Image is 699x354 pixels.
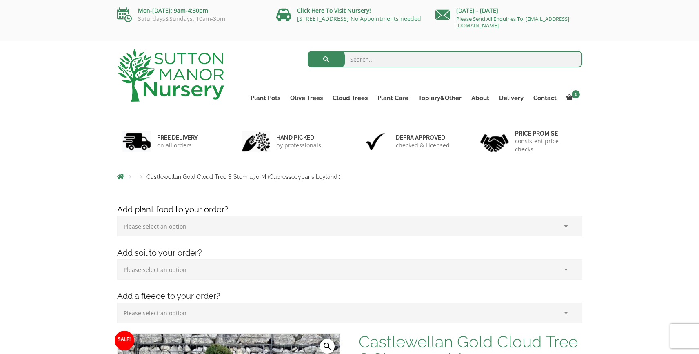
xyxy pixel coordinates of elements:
a: Contact [528,92,561,104]
nav: Breadcrumbs [117,173,582,180]
h4: Add soil to your order? [111,247,588,259]
a: Olive Trees [285,92,328,104]
a: About [466,92,494,104]
img: 2.jpg [242,131,270,152]
a: 1 [561,92,582,104]
a: Topiary&Other [413,92,466,104]
a: Plant Care [373,92,413,104]
p: by professionals [276,141,321,149]
span: Castlewellan Gold Cloud Tree S Stem 1.70 M (Cupressocyparis Leylandi) [146,174,340,180]
p: Mon-[DATE]: 9am-4:30pm [117,6,264,16]
a: [STREET_ADDRESS] No Appointments needed [297,15,421,22]
img: logo [117,49,224,102]
a: Please Send All Enquiries To: [EMAIL_ADDRESS][DOMAIN_NAME] [456,15,569,29]
a: Plant Pots [246,92,285,104]
h4: Add plant food to your order? [111,203,588,216]
p: [DATE] - [DATE] [435,6,582,16]
h6: Defra approved [396,134,450,141]
a: Click Here To Visit Nursery! [297,7,371,14]
span: Sale! [115,331,134,350]
span: 1 [572,90,580,98]
a: View full-screen image gallery [320,339,335,354]
p: consistent price checks [515,137,577,154]
img: 1.jpg [122,131,151,152]
p: on all orders [157,141,198,149]
img: 4.jpg [480,129,509,154]
p: Saturdays&Sundays: 10am-3pm [117,16,264,22]
a: Cloud Trees [328,92,373,104]
h6: hand picked [276,134,321,141]
a: Delivery [494,92,528,104]
h4: Add a fleece to your order? [111,290,588,303]
p: checked & Licensed [396,141,450,149]
img: 3.jpg [361,131,390,152]
h6: FREE DELIVERY [157,134,198,141]
input: Search... [308,51,582,67]
h6: Price promise [515,130,577,137]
